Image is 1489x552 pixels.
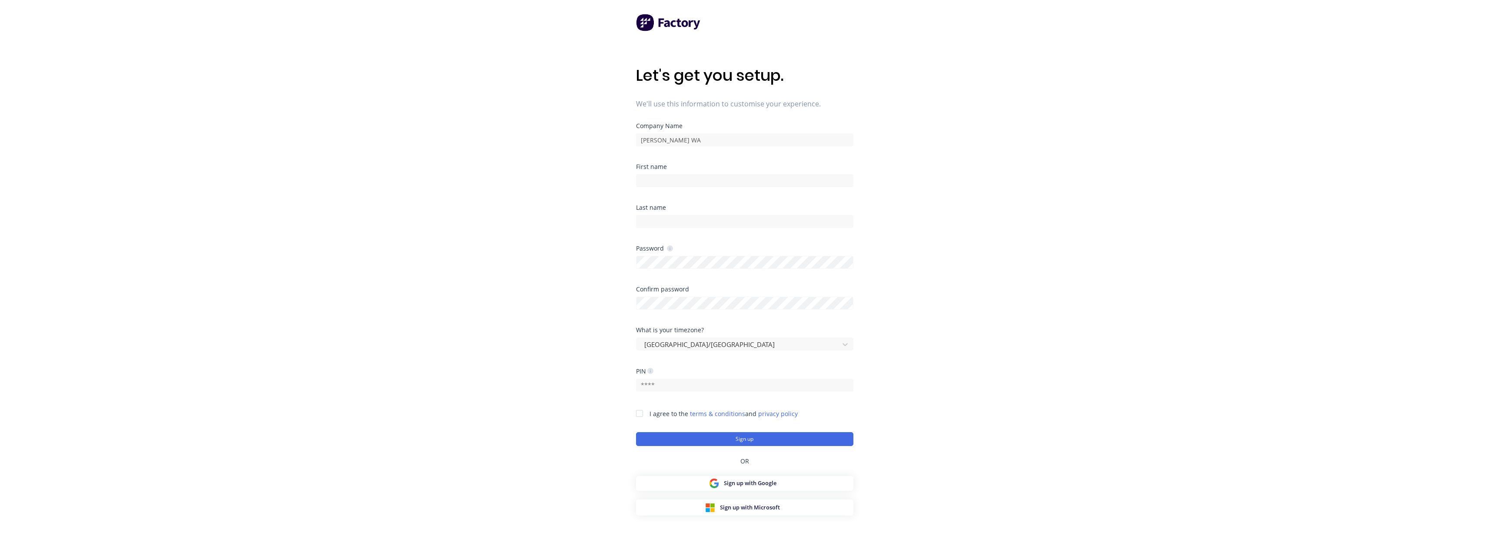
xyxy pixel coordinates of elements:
[724,479,776,487] span: Sign up with Google
[636,99,853,109] span: We'll use this information to customise your experience.
[636,499,853,516] button: Sign up with Microsoft
[690,410,745,418] a: terms & conditions
[720,503,780,512] span: Sign up with Microsoft
[636,205,853,211] div: Last name
[636,286,853,292] div: Confirm password
[636,244,673,252] div: Password
[758,410,798,418] a: privacy policy
[636,446,853,476] div: OR
[636,367,653,375] div: PIN
[636,123,853,129] div: Company Name
[636,66,853,85] h1: Let's get you setup.
[650,410,798,418] span: I agree to the and
[636,164,853,170] div: First name
[636,327,853,333] div: What is your timezone?
[636,476,853,491] button: Sign up with Google
[636,432,853,446] button: Sign up
[636,14,701,31] img: Factory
